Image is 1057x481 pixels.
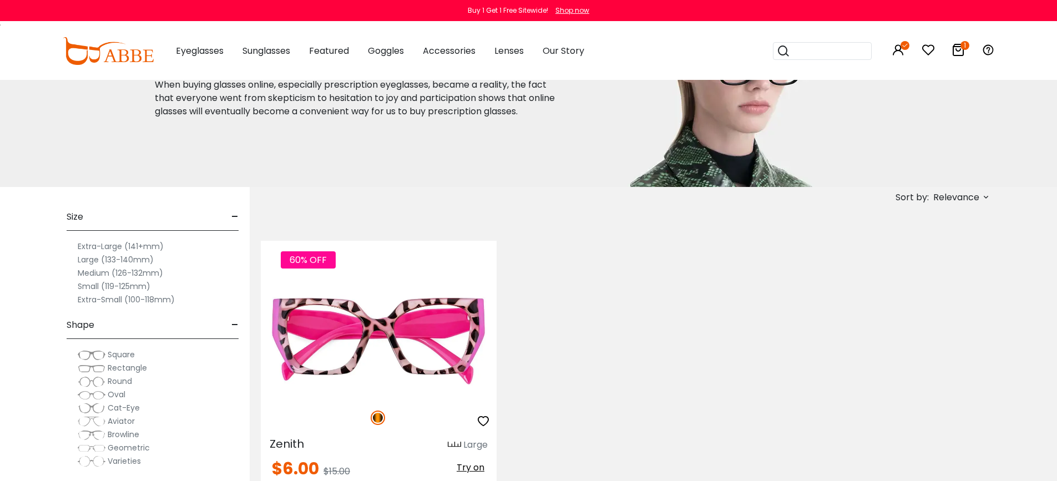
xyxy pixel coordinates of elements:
img: Browline.png [78,429,105,441]
img: Rectangle.png [78,363,105,374]
img: Tortoise Zenith - Plastic ,Universal Bridge Fit [261,281,497,399]
img: abbeglasses.com [63,37,154,65]
button: Try on [453,460,488,475]
span: Aviator [108,416,135,427]
span: Goggles [368,44,404,57]
img: Square.png [78,350,105,361]
span: Varieties [108,455,141,467]
img: Geometric.png [78,443,105,454]
span: Geometric [108,442,150,453]
a: 1 [952,45,965,58]
span: 60% OFF [281,251,336,269]
div: Buy 1 Get 1 Free Sitewide! [468,6,548,16]
img: Cat-Eye.png [78,403,105,414]
span: Cat-Eye [108,402,140,413]
img: Tortoise [371,411,385,425]
span: Our Story [543,44,584,57]
span: Relevance [933,188,979,207]
label: Small (119-125mm) [78,280,150,293]
img: Aviator.png [78,416,105,427]
label: Extra-Small (100-118mm) [78,293,175,306]
span: Sort by: [896,191,929,204]
span: Shape [67,312,94,338]
span: Browline [108,429,139,440]
div: Large [463,438,488,452]
div: Shop now [555,6,589,16]
span: Try on [457,461,484,474]
span: Lenses [494,44,524,57]
span: Round [108,376,132,387]
span: Featured [309,44,349,57]
span: Sunglasses [242,44,290,57]
span: Oval [108,389,125,400]
span: Zenith [270,436,304,452]
a: Shop now [550,6,589,15]
span: Size [67,204,83,230]
span: - [231,204,239,230]
label: Large (133-140mm) [78,253,154,266]
span: Square [108,349,135,360]
span: $6.00 [272,457,319,480]
i: 1 [960,41,969,50]
span: Accessories [423,44,476,57]
img: Round.png [78,376,105,387]
span: $15.00 [323,465,350,478]
p: When buying glasses online, especially prescription eyeglasses, became a reality, the fact that e... [155,78,559,118]
span: Eyeglasses [176,44,224,57]
img: size ruler [448,441,461,449]
label: Medium (126-132mm) [78,266,163,280]
label: Extra-Large (141+mm) [78,240,164,253]
span: Rectangle [108,362,147,373]
span: - [231,312,239,338]
img: Oval.png [78,389,105,401]
img: Varieties.png [78,455,105,467]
